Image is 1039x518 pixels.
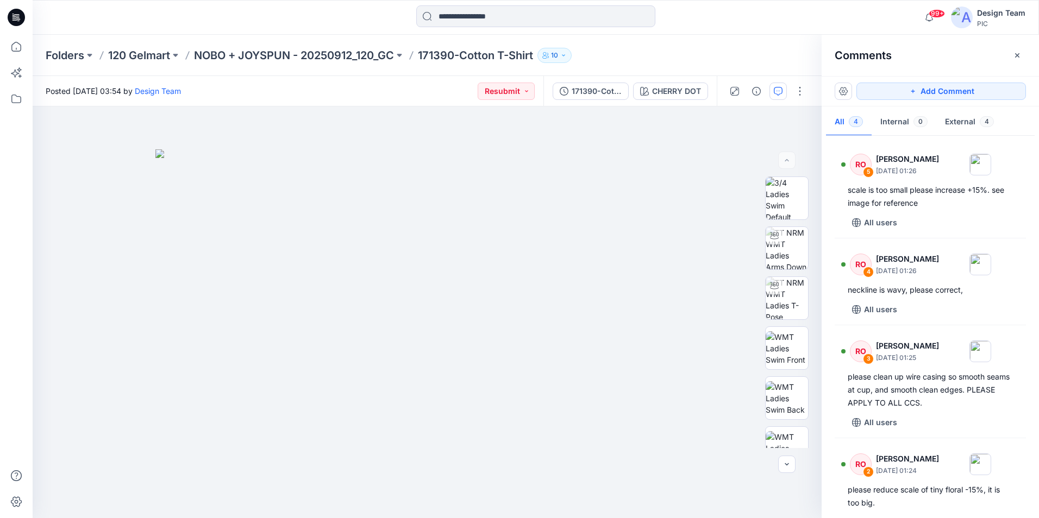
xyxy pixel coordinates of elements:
img: TT NRM WMT Ladies T-Pose [766,277,808,319]
button: 171390-Cotton T-Shirt_V3 [553,83,629,100]
button: Internal [872,109,936,136]
button: External [936,109,1003,136]
span: 0 [913,116,928,127]
button: All users [848,414,902,431]
div: 2 [863,466,874,477]
p: [PERSON_NAME] [876,452,939,465]
div: PIC [977,20,1025,28]
div: RO [850,340,872,362]
div: RO [850,154,872,175]
span: Posted [DATE] 03:54 by [46,85,181,97]
p: [DATE] 01:26 [876,166,939,176]
img: TT NRM WMT Ladies Arms Down [766,227,808,269]
div: 5 [863,167,874,178]
p: 10 [551,49,558,61]
img: avatar [951,7,973,28]
span: 99+ [929,9,945,18]
p: All users [864,416,897,429]
button: All users [848,301,902,318]
span: 4 [849,116,863,127]
p: [DATE] 01:26 [876,266,939,276]
div: RO [850,254,872,275]
div: please reduce scale of tiny floral -15%, it is too big. [848,483,1013,509]
a: Design Team [135,86,181,96]
div: CHERRY DOT [652,85,701,97]
a: Folders [46,48,84,63]
span: 4 [980,116,994,127]
p: [DATE] 01:25 [876,352,939,363]
p: All users [864,303,897,316]
button: 10 [537,48,572,63]
button: Add Comment [856,83,1026,100]
img: 3/4 Ladies Swim Default [766,177,808,219]
div: scale is too small please increase +15%. see image for reference [848,184,1013,210]
img: WMT Ladies Swim Left [766,431,808,465]
p: [PERSON_NAME] [876,153,939,166]
button: All users [848,214,902,231]
div: Design Team [977,7,1025,20]
img: eyJhbGciOiJIUzI1NiIsImtpZCI6IjAiLCJzbHQiOiJzZXMiLCJ0eXAiOiJKV1QifQ.eyJkYXRhIjp7InR5cGUiOiJzdG9yYW... [155,149,699,518]
button: CHERRY DOT [633,83,708,100]
p: [PERSON_NAME] [876,252,939,266]
p: [PERSON_NAME] [876,339,939,352]
div: neckline is wavy, please correct, [848,283,1013,296]
a: 120 Gelmart [108,48,170,63]
a: NOBO + JOYSPUN - 20250912_120_GC [194,48,394,63]
button: All [826,109,872,136]
div: RO [850,453,872,475]
img: WMT Ladies Swim Back [766,381,808,415]
h2: Comments [835,49,892,62]
div: please clean up wire casing so smooth seams at cup, and smooth clean edges. PLEASE APPLY TO ALL CCS. [848,370,1013,409]
div: 3 [863,353,874,364]
p: All users [864,216,897,229]
p: 171390-Cotton T-Shirt [418,48,533,63]
div: 4 [863,267,874,277]
div: 171390-Cotton T-Shirt_V3 [572,85,622,97]
button: Details [748,83,765,100]
p: [DATE] 01:24 [876,465,939,476]
img: WMT Ladies Swim Front [766,331,808,365]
